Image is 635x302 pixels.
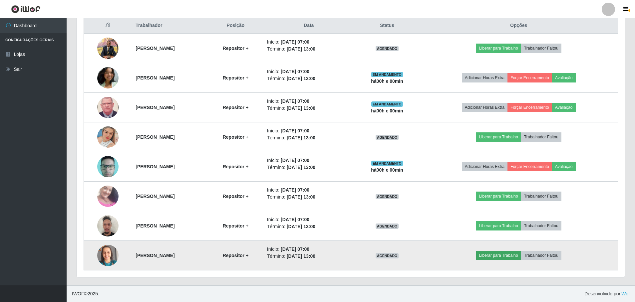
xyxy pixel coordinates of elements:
li: Início: [267,187,351,194]
time: [DATE] 07:00 [281,69,309,74]
li: Término: [267,75,351,82]
button: Liberar para Trabalho [476,44,521,53]
li: Início: [267,39,351,46]
time: [DATE] 07:00 [281,39,309,45]
img: CoreUI Logo [11,5,41,13]
strong: Repositor + [223,134,248,140]
li: Início: [267,68,351,75]
li: Término: [267,46,351,53]
li: Início: [267,157,351,164]
span: IWOF [72,291,84,296]
li: Início: [267,216,351,223]
img: 1748893020398.jpeg [97,67,119,88]
time: [DATE] 13:00 [287,194,315,200]
strong: há 00 h e 00 min [371,108,403,113]
strong: [PERSON_NAME] [136,194,174,199]
time: [DATE] 07:00 [281,158,309,163]
strong: [PERSON_NAME] [136,253,174,258]
button: Liberar para Trabalho [476,221,521,230]
a: iWof [620,291,630,296]
li: Término: [267,164,351,171]
strong: [PERSON_NAME] [136,223,174,228]
li: Término: [267,223,351,230]
th: Status [355,18,420,34]
time: [DATE] 13:00 [287,253,315,259]
strong: Repositor + [223,164,248,169]
time: [DATE] 07:00 [281,128,309,133]
span: Desenvolvido por [584,290,630,297]
span: EM ANDAMENTO [371,161,403,166]
strong: [PERSON_NAME] [136,134,174,140]
strong: há 00 h e 00 min [371,78,403,84]
strong: Repositor + [223,253,248,258]
img: 1755715203050.jpeg [97,236,119,274]
time: [DATE] 13:00 [287,46,315,52]
button: Trabalhador Faltou [521,44,561,53]
th: Data [263,18,355,34]
time: [DATE] 13:00 [287,135,315,140]
li: Término: [267,134,351,141]
li: Término: [267,253,351,260]
img: 1753289887027.jpeg [97,212,119,240]
strong: Repositor + [223,223,248,228]
span: AGENDADO [376,46,399,51]
button: Liberar para Trabalho [476,251,521,260]
strong: Repositor + [223,194,248,199]
button: Trabalhador Faltou [521,221,561,230]
strong: Repositor + [223,105,248,110]
button: Trabalhador Faltou [521,132,561,142]
button: Avaliação [552,162,576,171]
button: Adicionar Horas Extra [462,73,507,82]
li: Término: [267,194,351,201]
time: [DATE] 13:00 [287,76,315,81]
strong: Repositor + [223,75,248,80]
th: Opções [420,18,618,34]
time: [DATE] 07:00 [281,246,309,252]
span: © 2025 . [72,290,99,297]
img: 1748464437090.jpeg [97,34,119,62]
button: Forçar Encerramento [507,73,552,82]
th: Trabalhador [132,18,208,34]
strong: [PERSON_NAME] [136,75,174,80]
strong: Repositor + [223,46,248,51]
button: Adicionar Horas Extra [462,103,507,112]
button: Trabalhador Faltou [521,251,561,260]
button: Avaliação [552,103,576,112]
li: Início: [267,127,351,134]
button: Forçar Encerramento [507,103,552,112]
span: AGENDADO [376,135,399,140]
img: 1750202852235.jpeg [97,93,119,121]
li: Término: [267,105,351,112]
time: [DATE] 13:00 [287,165,315,170]
li: Início: [267,246,351,253]
strong: [PERSON_NAME] [136,46,174,51]
time: [DATE] 07:00 [281,187,309,193]
span: AGENDADO [376,194,399,199]
strong: [PERSON_NAME] [136,105,174,110]
span: AGENDADO [376,253,399,258]
span: AGENDADO [376,224,399,229]
button: Avaliação [552,73,576,82]
li: Início: [267,98,351,105]
img: 1750879829184.jpeg [97,118,119,156]
time: [DATE] 07:00 [281,98,309,104]
time: [DATE] 13:00 [287,224,315,229]
span: EM ANDAMENTO [371,72,403,77]
th: Posição [208,18,263,34]
button: Trabalhador Faltou [521,192,561,201]
strong: [PERSON_NAME] [136,164,174,169]
button: Liberar para Trabalho [476,132,521,142]
img: 1753110543973.jpeg [97,177,119,215]
button: Adicionar Horas Extra [462,162,507,171]
button: Forçar Encerramento [507,162,552,171]
time: [DATE] 13:00 [287,105,315,111]
strong: há 00 h e 00 min [371,167,403,173]
time: [DATE] 07:00 [281,217,309,222]
span: EM ANDAMENTO [371,101,403,107]
img: 1752163217594.jpeg [97,154,119,180]
button: Liberar para Trabalho [476,192,521,201]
